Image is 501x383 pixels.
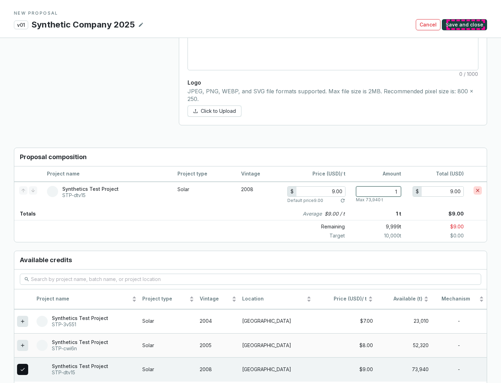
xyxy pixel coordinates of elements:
div: $ [288,187,296,196]
span: Price (USD) [312,171,341,177]
h3: Available credits [14,251,487,269]
input: Search by project name, batch name, or project location [31,275,471,283]
span: upload [193,109,198,114]
p: $9.00 / t [325,210,345,217]
h3: Proposal composition [14,148,487,166]
td: 2008 [236,182,283,208]
p: v01 [14,21,28,29]
th: Project name [42,166,173,182]
p: Totals [14,208,36,220]
td: Solar [140,333,197,357]
th: / t [283,166,350,182]
p: NEW PROPOSAL [14,10,487,16]
p: Synthetics Test Project [52,315,108,321]
p: Synthetic Company 2025 [31,19,135,31]
button: Click to Upload [188,105,241,117]
td: 73,940 [376,357,431,381]
p: STP-cwi6n [52,345,108,352]
p: Logo [188,79,478,86]
span: Click to Upload [201,108,236,115]
span: / t [317,296,367,302]
div: $9.00 [317,366,373,373]
span: Project type [142,296,188,302]
td: Solar [173,182,236,208]
p: STP-dtv15 [62,192,119,198]
th: Amount [350,166,406,182]
p: Remaining [288,222,350,232]
p: Target [288,232,350,239]
p: Synthetics Test Project [52,339,108,345]
td: - [431,309,487,333]
p: 10,000 t [350,232,401,239]
p: JPEG, PNG, WEBP, and SVG file formats supported. Max file size is 2MB. Recommended pixel size is:... [188,88,478,103]
span: Cancel [420,21,437,28]
p: $9.00 [401,222,487,232]
th: Vintage [197,289,239,309]
p: Synthetics Test Project [52,363,108,369]
p: Synthetics Test Project [62,186,119,192]
td: 23,010 [376,309,431,333]
p: [GEOGRAPHIC_DATA] [242,342,311,349]
th: Project type [140,289,197,309]
td: - [431,357,487,381]
button: Cancel [416,19,440,30]
p: STP-dtv15 [52,369,108,376]
p: 1 t [350,208,401,220]
span: Location [242,296,305,302]
th: Available (t) [376,289,431,309]
i: Average [303,210,322,217]
th: Project type [173,166,236,182]
p: [GEOGRAPHIC_DATA] [242,318,311,325]
th: Location [239,289,314,309]
div: $7.00 [317,318,373,325]
div: $ [413,187,422,196]
p: $0.00 [401,232,487,239]
td: Solar [140,357,197,381]
button: Save and close [442,19,487,30]
span: Project name [37,296,130,302]
td: 52,320 [376,333,431,357]
th: Vintage [236,166,283,182]
td: - [431,333,487,357]
p: $9.00 [401,208,487,220]
p: Default price 9.00 [287,198,323,203]
span: Save and close [446,21,483,28]
p: STP-3v551 [52,321,108,328]
p: Max 73,940 t [356,197,383,203]
th: Mechanism [431,289,487,309]
span: Total (USD) [436,171,464,177]
p: 9,999 t [350,222,401,232]
td: 2008 [197,357,239,381]
th: Project name [34,289,140,309]
span: Available (t) [379,296,422,302]
span: Vintage [200,296,230,302]
div: $8.00 [317,342,373,349]
td: 2005 [197,333,239,357]
span: Mechanism [434,296,478,302]
span: Price (USD) [334,296,362,302]
td: Solar [140,309,197,333]
td: 2004 [197,309,239,333]
p: [GEOGRAPHIC_DATA] [242,366,311,373]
